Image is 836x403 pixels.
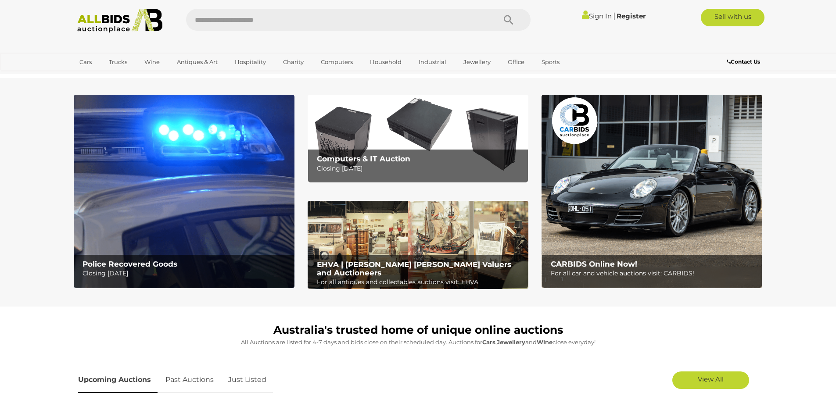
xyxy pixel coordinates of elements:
[139,55,165,69] a: Wine
[582,12,612,20] a: Sign In
[277,55,309,69] a: Charity
[74,55,97,69] a: Cars
[458,55,496,69] a: Jewellery
[317,163,524,174] p: Closing [DATE]
[413,55,452,69] a: Industrial
[613,11,615,21] span: |
[317,260,511,277] b: EHVA | [PERSON_NAME] [PERSON_NAME] Valuers and Auctioneers
[317,277,524,288] p: For all antiques and collectables auctions visit: EHVA
[74,95,294,288] img: Police Recovered Goods
[72,9,168,33] img: Allbids.com.au
[74,95,294,288] a: Police Recovered Goods Police Recovered Goods Closing [DATE]
[497,339,525,346] strong: Jewellery
[617,12,646,20] a: Register
[672,371,749,389] a: View All
[727,58,760,65] b: Contact Us
[78,337,758,347] p: All Auctions are listed for 4-7 days and bids close on their scheduled day. Auctions for , and cl...
[551,268,757,279] p: For all car and vehicle auctions visit: CARBIDS!
[78,367,158,393] a: Upcoming Auctions
[83,268,289,279] p: Closing [DATE]
[537,339,553,346] strong: Wine
[159,367,220,393] a: Past Auctions
[536,55,565,69] a: Sports
[315,55,359,69] a: Computers
[482,339,495,346] strong: Cars
[727,57,762,67] a: Contact Us
[308,95,528,183] a: Computers & IT Auction Computers & IT Auction Closing [DATE]
[308,201,528,289] img: EHVA | Evans Hastings Valuers and Auctioneers
[74,69,147,84] a: [GEOGRAPHIC_DATA]
[698,375,724,383] span: View All
[317,154,410,163] b: Computers & IT Auction
[542,95,762,288] img: CARBIDS Online Now!
[229,55,272,69] a: Hospitality
[502,55,530,69] a: Office
[83,260,177,268] b: Police Recovered Goods
[171,55,223,69] a: Antiques & Art
[78,324,758,336] h1: Australia's trusted home of unique online auctions
[364,55,407,69] a: Household
[308,201,528,289] a: EHVA | Evans Hastings Valuers and Auctioneers EHVA | [PERSON_NAME] [PERSON_NAME] Valuers and Auct...
[487,9,531,31] button: Search
[308,95,528,183] img: Computers & IT Auction
[701,9,764,26] a: Sell with us
[551,260,637,268] b: CARBIDS Online Now!
[542,95,762,288] a: CARBIDS Online Now! CARBIDS Online Now! For all car and vehicle auctions visit: CARBIDS!
[222,367,273,393] a: Just Listed
[103,55,133,69] a: Trucks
